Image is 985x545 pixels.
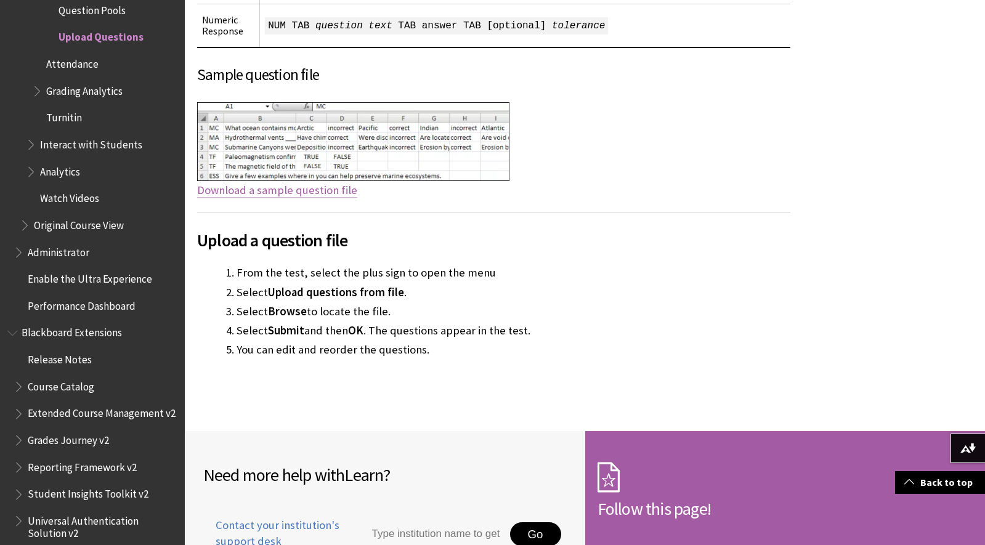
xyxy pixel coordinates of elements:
span: Watch Videos [40,188,99,204]
h2: Follow this page! [598,496,967,522]
span: Analytics [40,161,80,178]
span: tolerance [549,17,608,34]
li: Select . [237,284,790,301]
span: Upload a question file [197,227,790,253]
td: Numeric Response [197,4,260,47]
span: Learn [344,464,383,486]
img: Image illustrating associated text [197,102,509,181]
span: question text [312,17,395,34]
a: Back to top [895,471,985,494]
span: Student Insights Toolkit v2 [28,484,148,501]
span: Course Catalog [28,376,94,393]
h3: Sample question file [197,63,790,87]
li: Select to locate the file. [237,303,790,320]
span: Enable the Ultra Experience [28,268,152,285]
span: Turnitin [46,108,82,124]
span: OK [348,323,363,337]
span: NUM TAB [265,17,312,34]
span: Administrator [28,242,89,259]
span: Original Course View [34,215,124,232]
span: Interact with Students [40,134,142,151]
span: Extended Course Management v2 [28,403,176,420]
nav: Book outline for Blackboard Extensions [7,323,177,540]
li: Select and then . The questions appear in the test. [237,322,790,339]
img: Subscription Icon [598,462,620,493]
span: TAB answer TAB [optional] [395,17,549,34]
span: Grading Analytics [46,81,123,97]
li: You can edit and reorder the questions. [237,341,790,358]
span: Upload Questions [59,27,144,44]
span: Blackboard Extensions [22,323,122,339]
span: Universal Authentication Solution v2 [28,511,176,539]
span: Attendance [46,54,99,70]
span: Submit [268,323,304,337]
span: Upload questions from file [268,285,404,299]
h2: Need more help with ? [203,462,573,488]
a: Download a sample question file [197,183,357,198]
span: Browse [268,304,307,318]
span: Performance Dashboard [28,296,136,312]
span: Release Notes [28,349,92,366]
span: Reporting Framework v2 [28,457,137,474]
li: From the test, select the plus sign to open the menu [237,264,790,281]
span: Grades Journey v2 [28,430,109,446]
